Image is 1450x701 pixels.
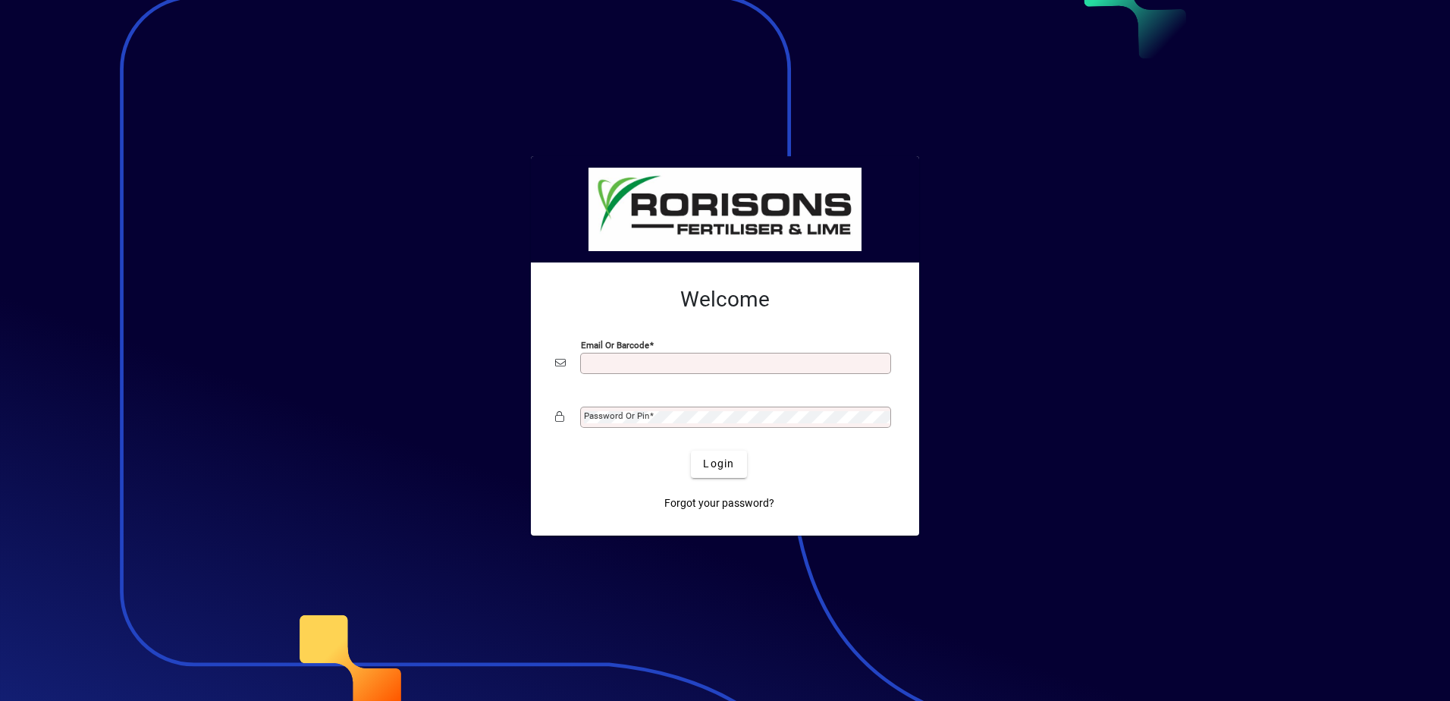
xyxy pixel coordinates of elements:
a: Forgot your password? [658,490,780,517]
button: Login [691,451,746,478]
span: Login [703,456,734,472]
mat-label: Password or Pin [584,410,649,421]
span: Forgot your password? [664,495,774,511]
mat-label: Email or Barcode [581,339,649,350]
h2: Welcome [555,287,895,313]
